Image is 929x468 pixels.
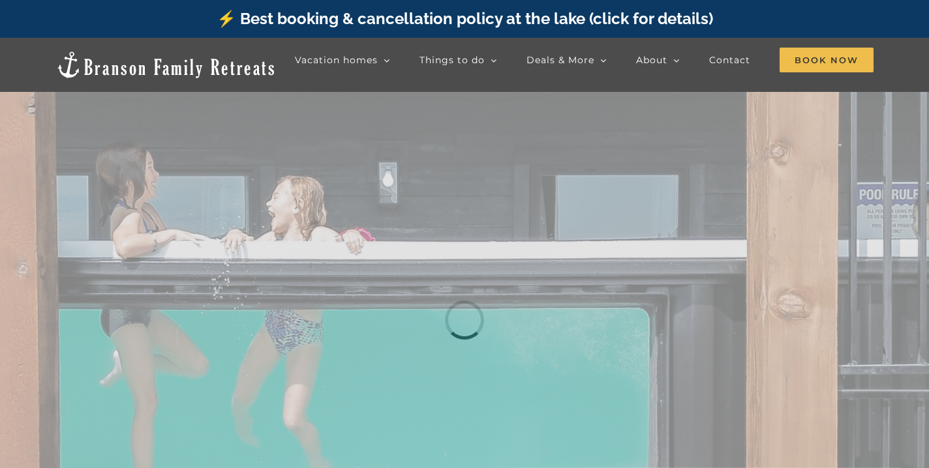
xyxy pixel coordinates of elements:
a: Deals & More [526,47,607,73]
a: Contact [709,47,750,73]
a: About [636,47,680,73]
a: ⚡️ Best booking & cancellation policy at the lake (click for details) [217,9,713,28]
span: About [636,55,667,65]
span: Book Now [780,48,874,72]
a: Vacation homes [295,47,390,73]
img: Branson Family Retreats Logo [55,50,277,80]
span: Things to do [419,55,485,65]
a: Things to do [419,47,497,73]
nav: Main Menu [295,47,874,73]
span: Vacation homes [295,55,378,65]
span: Deals & More [526,55,594,65]
a: Book Now [780,47,874,73]
span: Contact [709,55,750,65]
